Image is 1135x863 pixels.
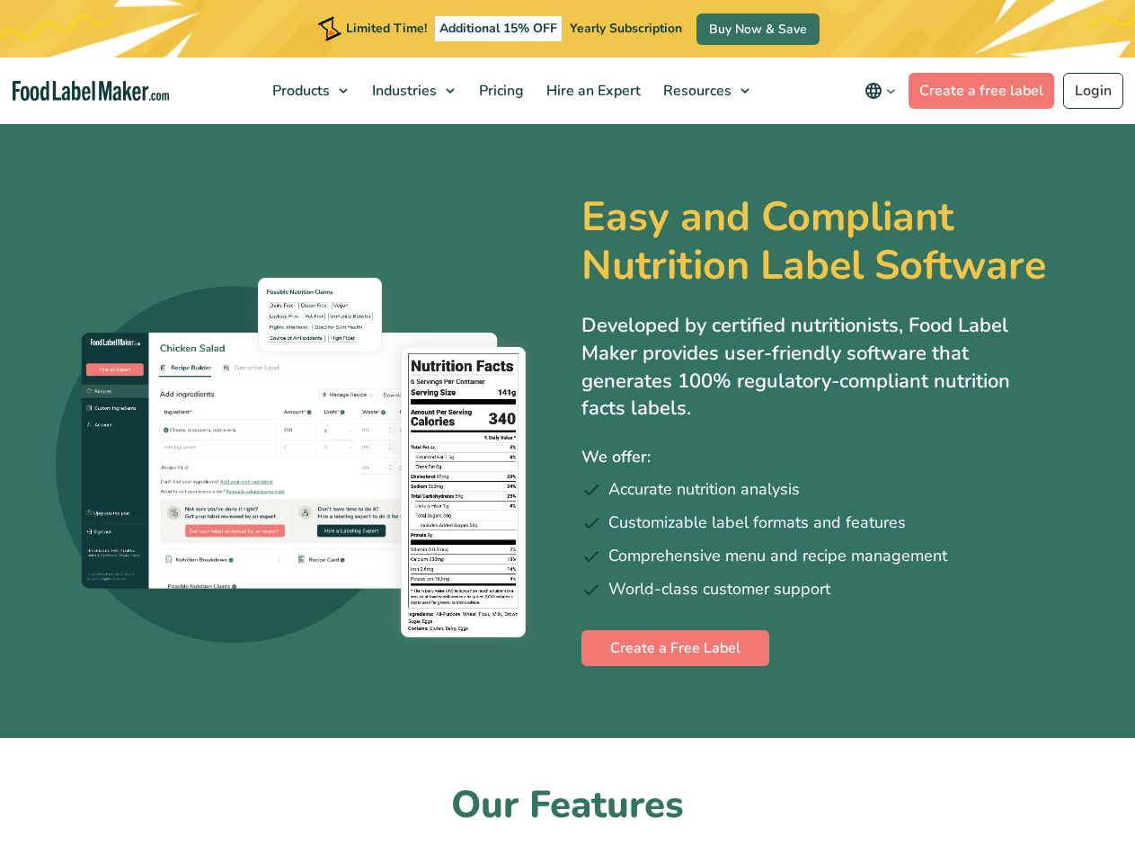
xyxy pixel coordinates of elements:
[608,577,830,601] span: World-class customer support
[581,312,1049,423] p: Developed by certified nutritionists, Food Label Maker provides user-friendly software that gener...
[581,630,769,666] a: Create a Free Label
[608,544,947,568] span: Comprehensive menu and recipe management
[909,73,1054,109] a: Create a free label
[658,81,733,101] span: Resources
[608,477,800,502] span: Accurate nutrition analysis
[581,444,1080,470] p: We offer:
[267,81,332,101] span: Products
[367,81,439,101] span: Industries
[24,781,1112,831] h2: Our Features
[361,58,464,124] a: Industries
[570,20,682,37] span: Yearly Subscription
[581,193,1080,290] h1: Easy and Compliant Nutrition Label Software
[468,58,531,124] a: Pricing
[696,13,820,45] a: Buy Now & Save
[262,58,357,124] a: Products
[1063,73,1123,109] a: Login
[652,58,758,124] a: Resources
[474,81,526,101] span: Pricing
[541,81,643,101] span: Hire an Expert
[536,58,648,124] a: Hire an Expert
[435,16,562,41] span: Additional 15% OFF
[346,20,427,37] span: Limited Time!
[608,511,906,535] span: Customizable label formats and features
